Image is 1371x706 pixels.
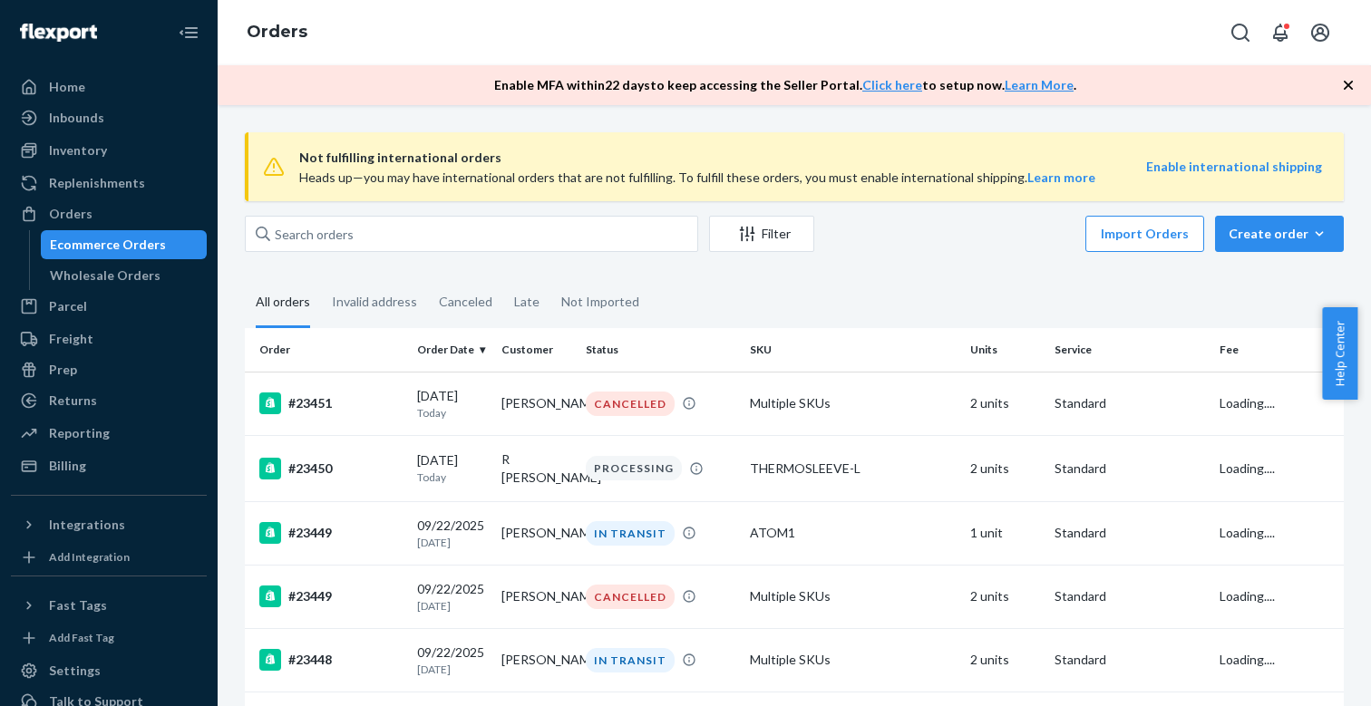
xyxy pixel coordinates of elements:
a: Reporting [11,419,207,448]
div: #23449 [259,522,403,544]
div: Filter [710,225,813,243]
td: Loading.... [1212,435,1344,501]
div: 09/22/2025 [417,517,487,550]
td: Multiple SKUs [743,628,962,691]
div: Orders [49,205,92,223]
div: Integrations [49,516,125,534]
p: Standard [1055,651,1205,669]
td: 2 units [963,435,1047,501]
div: 09/22/2025 [417,580,487,614]
div: Add Integration [49,549,130,565]
p: [DATE] [417,662,487,677]
div: Billing [49,457,86,475]
div: All orders [256,278,310,328]
div: [DATE] [417,451,487,485]
button: Fast Tags [11,591,207,620]
div: Inventory [49,141,107,160]
td: Loading.... [1212,372,1344,435]
td: 2 units [963,565,1047,628]
button: Open Search Box [1222,15,1259,51]
td: [PERSON_NAME] [494,372,579,435]
div: Canceled [439,278,492,325]
p: Standard [1055,524,1205,542]
a: Replenishments [11,169,207,198]
p: [DATE] [417,598,487,614]
a: Orders [247,22,307,42]
ol: breadcrumbs [232,6,322,59]
td: 2 units [963,628,1047,691]
a: Freight [11,324,207,353]
div: Fast Tags [49,596,107,614]
a: Inbounds [11,103,207,132]
td: [PERSON_NAME] [494,501,579,565]
div: IN TRANSIT [586,521,675,546]
b: Learn more [1027,169,1095,185]
div: Invalid address [332,278,417,325]
div: #23448 [259,649,403,671]
button: Help Center [1322,307,1357,400]
a: Billing [11,451,207,480]
div: Create order [1229,225,1330,243]
td: 1 unit [963,501,1047,565]
th: Order Date [410,328,494,372]
button: Import Orders [1085,216,1204,252]
div: #23450 [259,458,403,479]
th: Order [245,328,410,372]
a: Parcel [11,292,207,321]
button: Open account menu [1302,15,1338,51]
td: [PERSON_NAME] [494,628,579,691]
th: Service [1047,328,1212,372]
div: Prep [49,361,77,379]
div: CANCELLED [586,585,675,609]
td: Multiple SKUs [743,565,962,628]
div: [DATE] [417,387,487,421]
a: Returns [11,386,207,415]
th: SKU [743,328,962,372]
div: PROCESSING [586,456,682,480]
span: Heads up—you may have international orders that are not fulfilling. To fulfill these orders, you ... [299,169,1095,185]
th: Fee [1212,328,1344,372]
div: #23449 [259,585,403,607]
p: Standard [1055,459,1205,478]
button: Open notifications [1262,15,1298,51]
div: Inbounds [49,109,104,127]
input: Search orders [245,216,698,252]
p: Standard [1055,394,1205,412]
div: Reporting [49,424,110,442]
div: CANCELLED [586,392,675,416]
div: ATOM1 [750,524,955,542]
a: Enable international shipping [1146,159,1322,174]
a: Wholesale Orders [41,261,208,290]
td: [PERSON_NAME] [494,565,579,628]
div: Returns [49,392,97,410]
td: Multiple SKUs [743,372,962,435]
div: Add Fast Tag [49,630,114,645]
a: Ecommerce Orders [41,230,208,259]
td: Loading.... [1212,501,1344,565]
p: Today [417,405,487,421]
div: Wholesale Orders [50,266,160,285]
div: IN TRANSIT [586,648,675,672]
div: Home [49,78,85,96]
div: Parcel [49,297,87,315]
a: Orders [11,199,207,228]
div: Settings [49,662,101,680]
button: Create order [1215,216,1344,252]
a: Add Fast Tag [11,627,207,649]
th: Status [579,328,744,372]
div: 09/22/2025 [417,643,487,677]
td: Loading.... [1212,628,1344,691]
p: [DATE] [417,535,487,550]
button: Filter [709,216,814,252]
a: Settings [11,656,207,685]
th: Units [963,328,1047,372]
div: Replenishments [49,174,145,192]
div: Late [514,278,540,325]
a: Learn More [1005,77,1074,92]
a: Prep [11,355,207,384]
p: Standard [1055,587,1205,605]
div: Customer [501,342,571,357]
p: Today [417,469,487,485]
